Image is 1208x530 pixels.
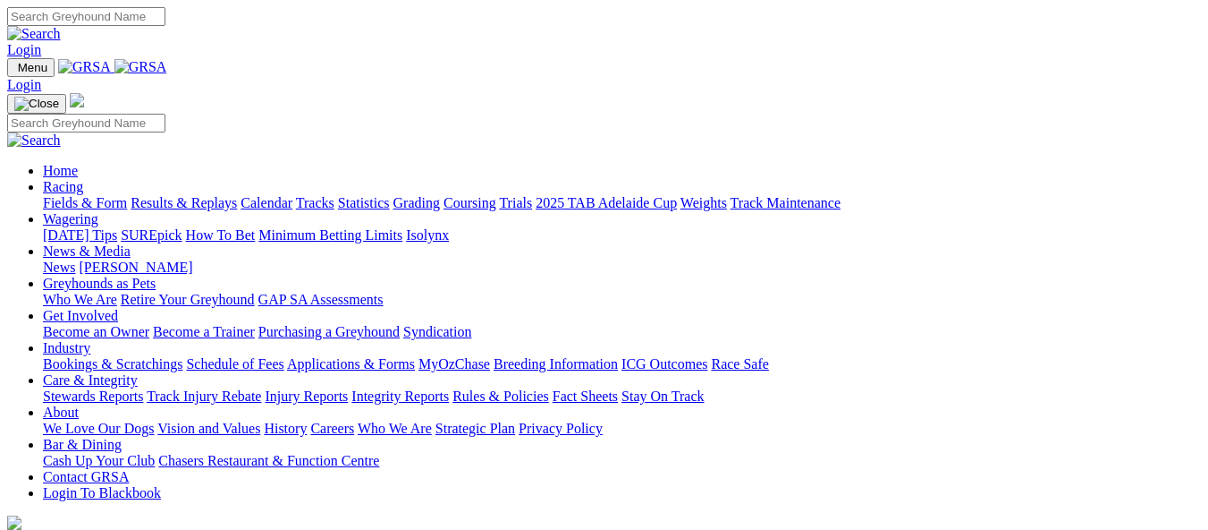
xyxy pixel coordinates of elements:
[494,356,618,372] a: Breeding Information
[43,356,182,372] a: Bookings & Scratchings
[43,308,118,323] a: Get Involved
[358,421,432,436] a: Who We Are
[7,26,61,42] img: Search
[186,227,256,243] a: How To Bet
[43,276,156,291] a: Greyhounds as Pets
[296,195,334,210] a: Tracks
[43,453,1201,469] div: Bar & Dining
[43,324,149,339] a: Become an Owner
[43,179,83,194] a: Racing
[43,372,138,388] a: Care & Integrity
[43,211,98,227] a: Wagering
[351,389,449,404] a: Integrity Reports
[264,421,307,436] a: History
[7,132,61,149] img: Search
[114,59,167,75] img: GRSA
[711,356,768,372] a: Race Safe
[43,485,161,500] a: Login To Blackbook
[258,324,400,339] a: Purchasing a Greyhound
[443,195,496,210] a: Coursing
[153,324,255,339] a: Become a Trainer
[43,260,75,275] a: News
[43,195,1201,211] div: Racing
[7,7,165,26] input: Search
[157,421,260,436] a: Vision and Values
[18,61,47,74] span: Menu
[43,292,117,307] a: Who We Are
[553,389,618,404] a: Fact Sheets
[147,389,261,404] a: Track Injury Rebate
[536,195,677,210] a: 2025 TAB Adelaide Cup
[79,260,192,275] a: [PERSON_NAME]
[7,77,41,92] a: Login
[680,195,727,210] a: Weights
[70,93,84,107] img: logo-grsa-white.png
[406,227,449,243] a: Isolynx
[121,227,182,243] a: SUREpick
[519,421,603,436] a: Privacy Policy
[43,227,117,243] a: [DATE] Tips
[43,421,154,436] a: We Love Our Dogs
[338,195,390,210] a: Statistics
[403,324,471,339] a: Syndication
[7,58,55,77] button: Toggle navigation
[158,453,379,468] a: Chasers Restaurant & Function Centre
[43,356,1201,372] div: Industry
[452,389,549,404] a: Rules & Policies
[43,437,122,452] a: Bar & Dining
[43,227,1201,244] div: Wagering
[43,453,155,468] a: Cash Up Your Club
[14,97,59,111] img: Close
[43,244,131,259] a: News & Media
[121,292,255,307] a: Retire Your Greyhound
[43,469,129,484] a: Contact GRSA
[435,421,515,436] a: Strategic Plan
[7,42,41,57] a: Login
[58,59,111,75] img: GRSA
[131,195,237,210] a: Results & Replays
[43,324,1201,340] div: Get Involved
[43,163,78,178] a: Home
[7,516,21,530] img: logo-grsa-white.png
[258,227,402,243] a: Minimum Betting Limits
[43,389,1201,405] div: Care & Integrity
[43,260,1201,276] div: News & Media
[7,114,165,132] input: Search
[43,292,1201,308] div: Greyhounds as Pets
[621,389,704,404] a: Stay On Track
[418,356,490,372] a: MyOzChase
[393,195,440,210] a: Grading
[310,421,354,436] a: Careers
[43,389,143,404] a: Stewards Reports
[265,389,348,404] a: Injury Reports
[186,356,283,372] a: Schedule of Fees
[43,195,127,210] a: Fields & Form
[258,292,384,307] a: GAP SA Assessments
[499,195,532,210] a: Trials
[241,195,292,210] a: Calendar
[621,356,707,372] a: ICG Outcomes
[43,421,1201,437] div: About
[43,340,90,355] a: Industry
[7,94,66,114] button: Toggle navigation
[731,195,841,210] a: Track Maintenance
[287,356,415,372] a: Applications & Forms
[43,405,79,420] a: About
